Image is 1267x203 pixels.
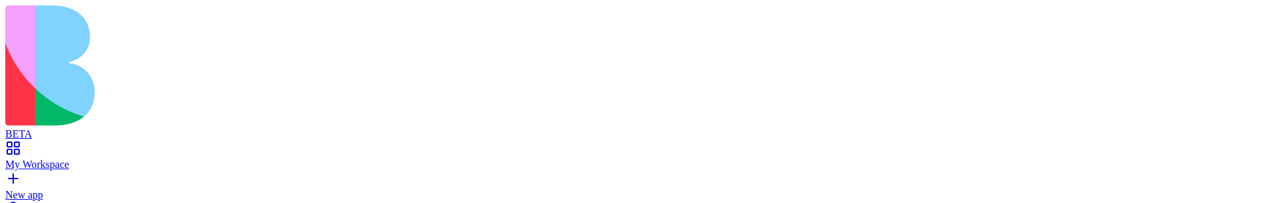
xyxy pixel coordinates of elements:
a: BETA [5,116,1262,140]
div: My Workspace [5,159,1262,171]
a: My Workspace [5,147,1262,171]
a: New app [5,177,1262,201]
img: logo [5,5,536,126]
div: New app [5,189,1262,201]
div: BETA [5,128,1262,140]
